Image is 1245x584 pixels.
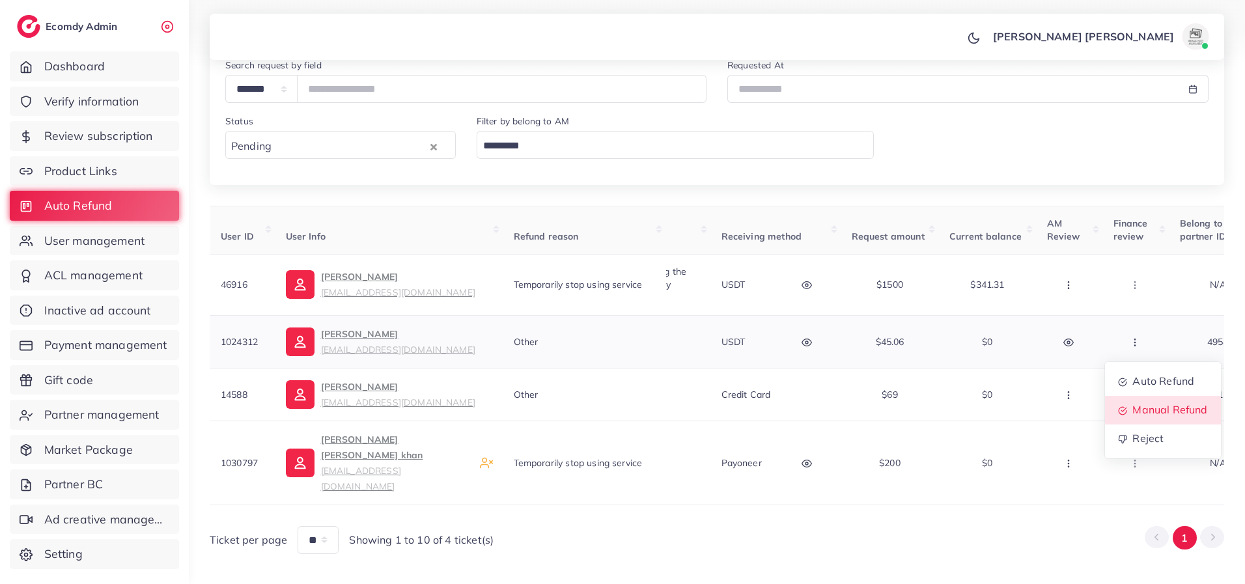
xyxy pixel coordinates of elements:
[221,389,247,400] span: 14588
[1173,526,1197,550] button: Go to page 1
[721,230,802,242] span: Receiving method
[285,379,475,410] a: [PERSON_NAME][EMAIL_ADDRESS][DOMAIN_NAME]
[876,336,904,348] span: $45.06
[1210,279,1225,290] span: N/A
[513,336,538,348] span: Other
[44,337,167,354] span: Payment management
[285,449,314,477] img: ic-user-info.36bf1079.svg
[10,51,179,81] a: Dashboard
[10,505,179,535] a: Ad creative management
[44,267,143,284] span: ACL management
[225,131,456,159] div: Search for option
[1132,374,1194,387] span: Auto Refund
[221,457,258,469] span: 1030797
[1047,217,1080,242] span: AM Review
[320,269,475,300] p: [PERSON_NAME]
[44,232,145,249] span: User management
[513,279,642,290] span: Temporarily stop using service
[44,511,169,528] span: Ad creative management
[879,457,901,469] span: $200
[46,20,120,33] h2: Ecomdy Admin
[17,15,40,38] img: logo
[320,286,475,298] small: [EMAIL_ADDRESS][DOMAIN_NAME]
[982,457,992,469] span: $0
[513,389,538,400] span: Other
[320,465,400,492] small: [EMAIL_ADDRESS][DOMAIN_NAME]
[10,191,179,221] a: Auto Refund
[349,533,494,548] span: Showing 1 to 10 of 4 ticket(s)
[982,389,992,400] span: $0
[876,279,903,290] span: $1500
[44,302,151,319] span: Inactive ad account
[221,230,254,242] span: User ID
[221,279,247,290] span: 46916
[970,279,1004,290] span: $341.31
[986,23,1214,49] a: [PERSON_NAME] [PERSON_NAME]avatar
[721,334,746,350] p: USDT
[285,327,314,356] img: ic-user-info.36bf1079.svg
[10,87,179,117] a: Verify information
[477,115,570,128] label: Filter by belong to AM
[44,58,105,75] span: Dashboard
[982,336,992,348] span: $0
[10,539,179,569] a: Setting
[479,136,858,156] input: Search for option
[44,546,83,563] span: Setting
[513,457,642,469] span: Temporarily stop using service
[285,269,475,300] a: [PERSON_NAME][EMAIL_ADDRESS][DOMAIN_NAME]
[10,400,179,430] a: Partner management
[10,121,179,151] a: Review subscription
[949,230,1022,242] span: Current balance
[320,396,475,408] small: [EMAIL_ADDRESS][DOMAIN_NAME]
[1207,336,1229,348] span: 4958
[285,230,325,242] span: User Info
[210,533,287,548] span: Ticket per page
[320,344,475,355] small: [EMAIL_ADDRESS][DOMAIN_NAME]
[882,389,897,400] span: $69
[44,372,93,389] span: Gift code
[10,226,179,256] a: User management
[17,15,120,38] a: logoEcomdy Admin
[44,163,117,180] span: Product Links
[285,380,314,409] img: ic-user-info.36bf1079.svg
[10,435,179,465] a: Market Package
[1180,217,1227,242] span: Belong to partner ID
[10,296,179,326] a: Inactive ad account
[320,326,475,357] p: [PERSON_NAME]
[430,139,437,154] button: Clear Selected
[225,115,253,128] label: Status
[44,441,133,458] span: Market Package
[221,336,258,348] span: 1024312
[1210,457,1225,469] span: N/A
[10,365,179,395] a: Gift code
[1145,526,1224,550] ul: Pagination
[275,136,427,156] input: Search for option
[721,387,771,402] p: Credit card
[10,330,179,360] a: Payment management
[1132,403,1207,416] span: Manual Refund
[993,29,1174,44] p: [PERSON_NAME] [PERSON_NAME]
[44,197,113,214] span: Auto Refund
[44,93,139,110] span: Verify information
[721,455,762,471] p: payoneer
[229,137,274,156] span: Pending
[44,406,160,423] span: Partner management
[1132,432,1164,445] span: Reject
[513,230,578,242] span: Refund reason
[721,277,746,292] p: USDT
[285,432,469,494] a: [PERSON_NAME] [PERSON_NAME] khan[EMAIL_ADDRESS][DOMAIN_NAME]
[285,270,314,299] img: ic-user-info.36bf1079.svg
[320,379,475,410] p: [PERSON_NAME]
[320,432,469,494] p: [PERSON_NAME] [PERSON_NAME] khan
[285,326,475,357] a: [PERSON_NAME][EMAIL_ADDRESS][DOMAIN_NAME]
[10,156,179,186] a: Product Links
[44,476,104,493] span: Partner BC
[1182,23,1209,49] img: avatar
[44,128,153,145] span: Review subscription
[852,230,925,242] span: Request amount
[1113,217,1148,242] span: Finance review
[10,469,179,499] a: Partner BC
[10,260,179,290] a: ACL management
[477,131,874,159] div: Search for option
